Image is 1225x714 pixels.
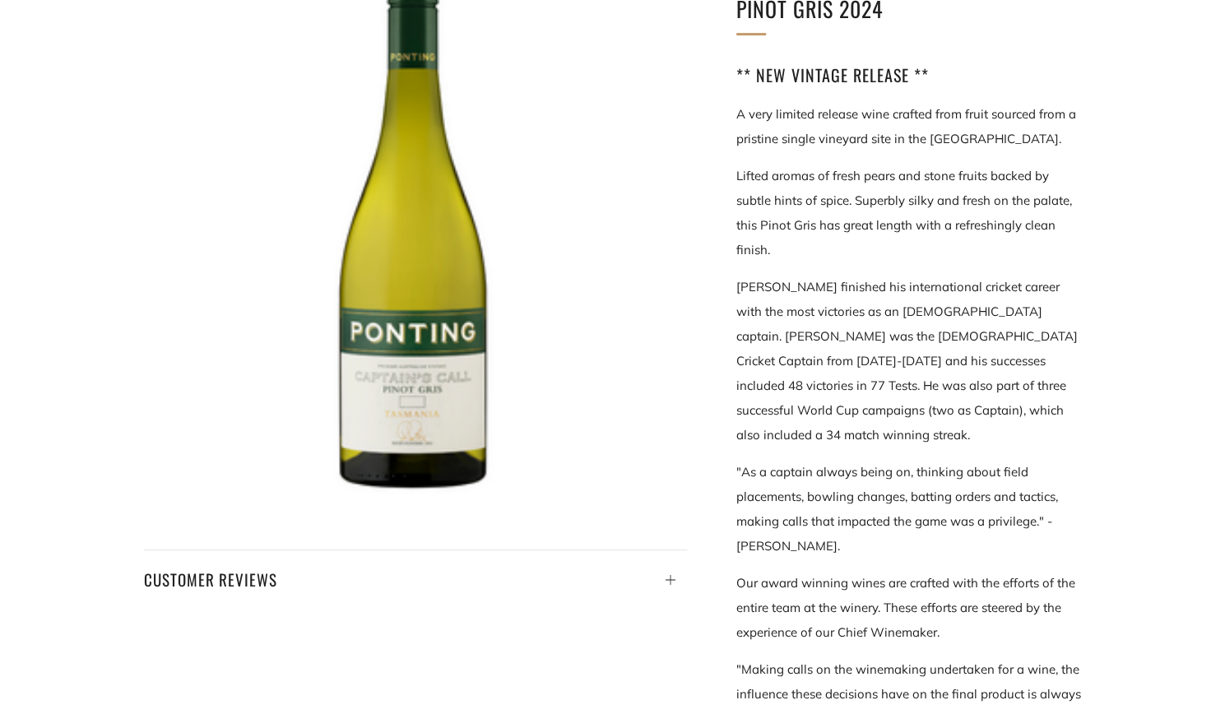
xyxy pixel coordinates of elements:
h3: ** NEW VINTAGE RELEASE ** [736,60,1082,90]
p: Lifted aromas of fresh pears and stone fruits backed by subtle hints of spice. Superbly silky and... [736,164,1082,262]
p: Our award winning wines are crafted with the efforts of the entire team at the winery. These effo... [736,571,1082,645]
p: "As a captain always being on, thinking about field placements, bowling changes, batting orders a... [736,460,1082,559]
p: [PERSON_NAME] finished his international cricket career with the most victories as an [DEMOGRAPHI... [736,275,1082,447]
a: Customer Reviews [144,549,687,593]
p: A very limited release wine crafted from fruit sourced from a pristine single vineyard site in th... [736,102,1082,151]
h4: Customer Reviews [144,565,687,593]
